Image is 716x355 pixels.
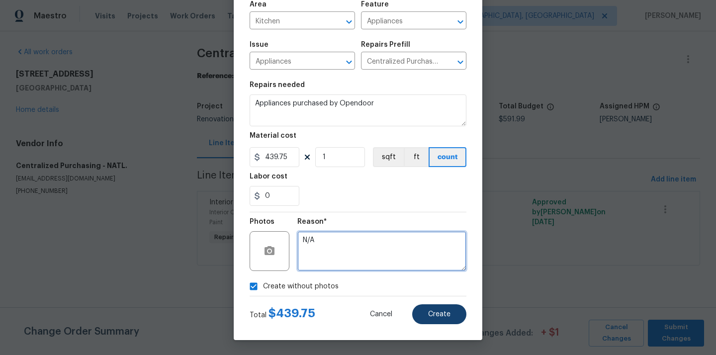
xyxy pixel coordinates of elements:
[297,218,327,225] h5: Reason*
[297,231,466,271] textarea: N/A
[250,173,287,180] h5: Labor cost
[263,281,339,292] span: Create without photos
[250,308,315,320] div: Total
[250,1,267,8] h5: Area
[342,15,356,29] button: Open
[429,147,466,167] button: count
[361,41,410,48] h5: Repairs Prefill
[453,15,467,29] button: Open
[412,304,466,324] button: Create
[268,307,315,319] span: $ 439.75
[453,55,467,69] button: Open
[428,311,450,318] span: Create
[250,132,296,139] h5: Material cost
[373,147,404,167] button: sqft
[250,94,466,126] textarea: Appliances purchased by Opendoor
[250,82,305,89] h5: Repairs needed
[404,147,429,167] button: ft
[342,55,356,69] button: Open
[361,1,389,8] h5: Feature
[250,218,274,225] h5: Photos
[370,311,392,318] span: Cancel
[250,41,268,48] h5: Issue
[354,304,408,324] button: Cancel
